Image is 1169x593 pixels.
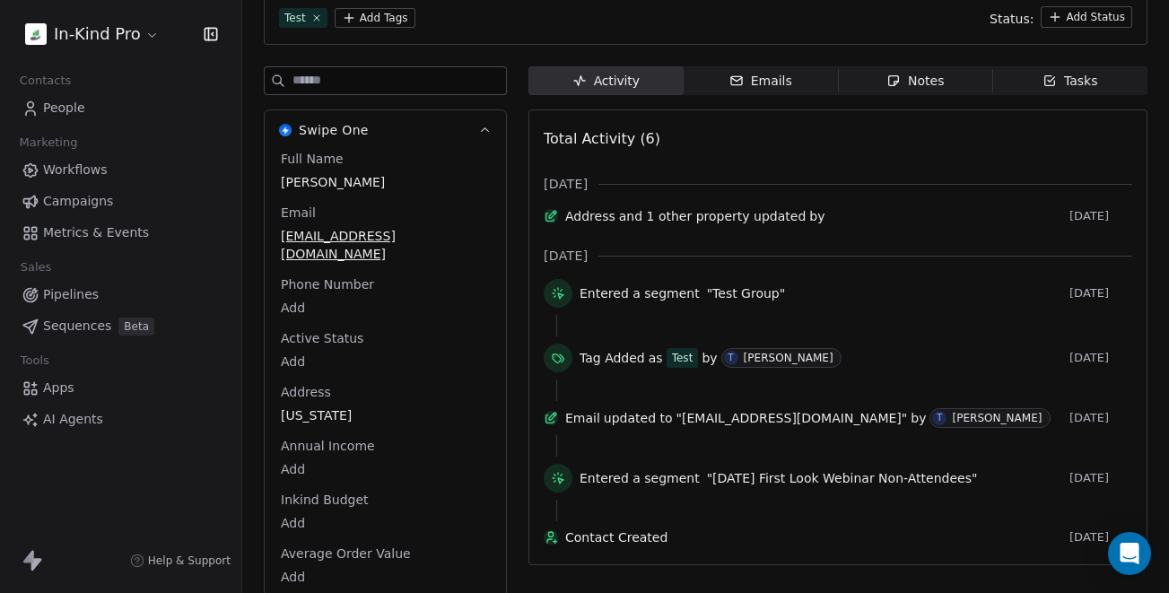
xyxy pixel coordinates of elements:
span: Tools [13,347,57,374]
span: Beta [118,318,154,336]
span: by [809,207,824,225]
span: Add [281,353,490,371]
span: [DATE] [1069,471,1132,485]
span: Pipelines [43,285,99,304]
a: Metrics & Events [14,218,227,248]
div: Test [672,350,694,366]
span: "[EMAIL_ADDRESS][DOMAIN_NAME]" [676,409,908,427]
span: Swipe One [299,121,369,139]
span: People [43,99,85,118]
span: as [649,349,663,367]
img: IKP200x200.png [25,23,47,45]
span: Entered a segment [580,284,700,302]
a: Apps [14,373,227,403]
span: by [702,349,717,367]
div: [PERSON_NAME] [744,352,833,364]
span: Status: [990,10,1034,28]
span: [PERSON_NAME] [281,173,490,191]
span: [US_STATE] [281,406,490,424]
span: Campaigns [43,192,113,211]
span: Annual Income [277,437,379,455]
span: Add [281,299,490,317]
div: Emails [729,72,792,91]
span: Email [277,204,319,222]
span: Contacts [12,67,79,94]
div: Test [284,10,306,26]
span: [DATE] [544,175,588,193]
span: Entered a segment [580,469,700,487]
span: Average Order Value [277,545,414,562]
div: Open Intercom Messenger [1108,532,1151,575]
button: Add Tags [335,8,415,28]
div: Notes [886,72,944,91]
span: Total Activity (6) [544,130,660,147]
span: updated to [604,409,673,427]
span: Add [281,514,490,532]
span: Address [565,207,615,225]
span: "[DATE] First Look Webinar Non-Attendees" [707,469,978,487]
a: Help & Support [130,554,231,568]
span: AI Agents [43,410,103,429]
a: AI Agents [14,405,227,434]
a: SequencesBeta [14,311,227,341]
span: Address [277,383,335,401]
span: Sequences [43,317,111,336]
span: Metrics & Events [43,223,149,242]
span: [DATE] [1069,286,1132,301]
span: [DATE] [544,247,588,265]
a: Campaigns [14,187,227,216]
span: Full Name [277,150,347,168]
div: T [937,411,942,425]
span: by [911,409,926,427]
img: Swipe One [279,124,292,136]
span: [DATE] [1069,351,1132,365]
span: Add [281,568,490,586]
span: Help & Support [148,554,231,568]
span: Sales [13,254,59,281]
span: Email [565,409,600,427]
span: Apps [43,379,74,397]
a: Pipelines [14,280,227,310]
span: [DATE] [1069,209,1132,223]
span: and 1 other property updated [619,207,807,225]
a: People [14,93,227,123]
button: In-Kind Pro [22,19,163,49]
span: Add [281,460,490,478]
span: [EMAIL_ADDRESS][DOMAIN_NAME] [281,227,490,263]
div: T [728,351,734,365]
span: Tag Added [580,349,645,367]
span: Inkind Budget [277,491,372,509]
span: Contact Created [565,528,1062,546]
span: [DATE] [1069,530,1132,545]
div: Tasks [1043,72,1098,91]
span: "Test Group" [707,284,786,302]
span: Active Status [277,329,367,347]
span: Marketing [12,129,85,156]
div: [PERSON_NAME] [952,412,1042,424]
button: Swipe OneSwipe One [265,110,506,150]
button: Add Status [1041,6,1132,28]
span: Workflows [43,161,108,179]
a: Workflows [14,155,227,185]
span: In-Kind Pro [54,22,141,46]
span: [DATE] [1069,411,1132,425]
span: Phone Number [277,275,378,293]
